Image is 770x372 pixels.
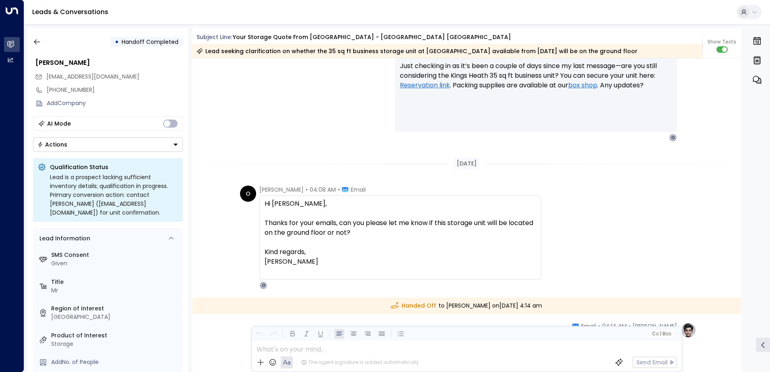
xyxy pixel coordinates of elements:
button: Actions [33,137,183,152]
div: Your storage quote from [GEOGRAPHIC_DATA] - [GEOGRAPHIC_DATA] [GEOGRAPHIC_DATA] [233,33,511,41]
span: [EMAIL_ADDRESS][DOMAIN_NAME] [46,72,139,81]
div: • [115,35,119,49]
div: Thanks for your emails, can you please let me know if this storage unit will be located on the gr... [265,218,536,238]
span: oliviacreative220@gmail.com [46,72,139,81]
span: Email [351,186,366,194]
span: [PERSON_NAME] [259,186,304,194]
div: [PHONE_NUMBER] [47,86,183,94]
label: SMS Consent [51,251,180,259]
span: 04:14 AM [602,322,627,330]
span: Cc Bcc [652,331,671,337]
div: Given [51,259,180,268]
span: 04:08 AM [310,186,336,194]
div: AddNo. of People [51,358,180,366]
div: Button group with a nested menu [33,137,183,152]
span: Show Texts [708,38,736,45]
div: Lead is a prospect lacking sufficient inventory details; qualification in progress. Primary conve... [50,173,178,217]
span: Email [581,322,596,330]
button: Undo [254,329,264,339]
div: AI Mode [47,120,71,128]
div: O [259,281,267,289]
div: to [PERSON_NAME] on [DATE] 4:14 am [192,298,741,314]
label: Product of Interest [51,331,180,340]
div: Hi [PERSON_NAME], [265,199,536,267]
a: box shop [568,81,597,90]
label: Region of Interest [51,304,180,313]
p: Hi [PERSON_NAME], Just checking in as it’s been a couple of days since my last message—are you st... [400,42,672,100]
div: O [240,186,256,202]
span: • [598,322,600,330]
button: Cc|Bcc [648,330,674,338]
div: The agent signature is added automatically [301,359,419,366]
span: • [306,186,308,194]
p: Qualification Status [50,163,178,171]
div: O [669,134,677,142]
div: [DATE] [453,158,480,169]
button: Redo [268,329,278,339]
div: [GEOGRAPHIC_DATA] [51,313,180,321]
div: Lead seeking clarification on whether the 35 sq ft business storage unit at [GEOGRAPHIC_DATA] ava... [197,47,638,55]
img: profile-logo.png [680,322,696,338]
div: Lead Information [37,234,90,243]
div: Kind regards, [265,247,536,257]
span: • [338,186,340,194]
span: • [629,322,631,330]
div: [PERSON_NAME] [265,257,536,267]
label: Title [51,278,180,286]
span: | [660,331,661,337]
span: [PERSON_NAME] [633,322,677,330]
span: Handed Off [391,302,436,310]
div: [PERSON_NAME] [35,58,183,68]
span: Subject Line: [197,33,232,41]
a: Leads & Conversations [32,7,108,17]
span: Handoff Completed [122,38,178,46]
div: Actions [37,141,67,148]
a: Reservation link [400,81,450,90]
div: AddCompany [47,99,183,107]
div: Mr [51,286,180,295]
div: Storage [51,340,180,348]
